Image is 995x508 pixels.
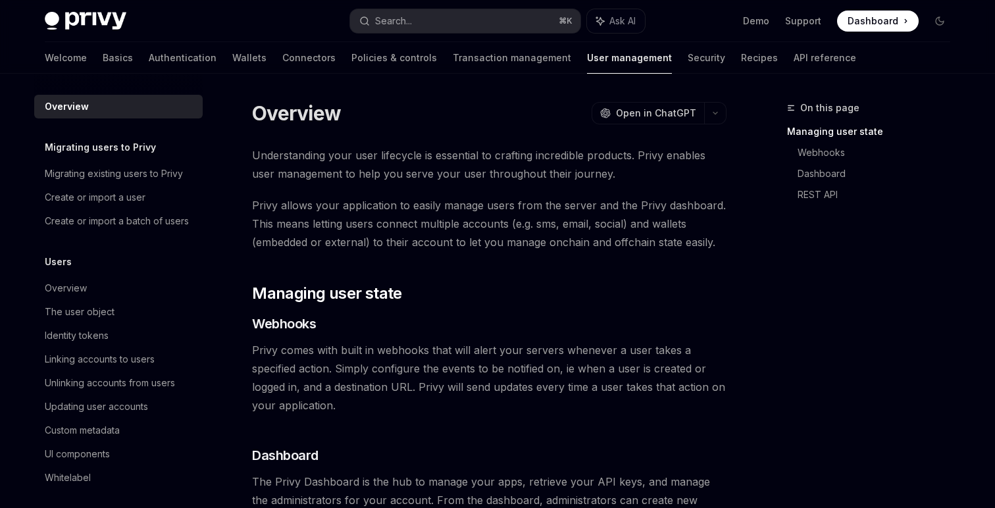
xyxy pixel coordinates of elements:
[282,42,336,74] a: Connectors
[45,12,126,30] img: dark logo
[798,142,961,163] a: Webhooks
[252,315,316,333] span: Webhooks
[34,442,203,466] a: UI components
[103,42,133,74] a: Basics
[34,324,203,347] a: Identity tokens
[45,351,155,367] div: Linking accounts to users
[34,162,203,186] a: Migrating existing users to Privy
[34,186,203,209] a: Create or import a user
[45,99,89,114] div: Overview
[587,9,645,33] button: Ask AI
[375,13,412,29] div: Search...
[616,107,696,120] span: Open in ChatGPT
[252,341,727,415] span: Privy comes with built in webhooks that will alert your servers whenever a user takes a specified...
[232,42,267,74] a: Wallets
[34,347,203,371] a: Linking accounts to users
[34,371,203,395] a: Unlinking accounts from users
[252,446,319,465] span: Dashboard
[45,304,115,320] div: The user object
[45,399,148,415] div: Updating user accounts
[587,42,672,74] a: User management
[609,14,636,28] span: Ask AI
[252,283,402,304] span: Managing user state
[34,300,203,324] a: The user object
[252,196,727,251] span: Privy allows your application to easily manage users from the server and the Privy dashboard. Thi...
[34,419,203,442] a: Custom metadata
[252,146,727,183] span: Understanding your user lifecycle is essential to crafting incredible products. Privy enables use...
[149,42,217,74] a: Authentication
[794,42,856,74] a: API reference
[252,101,341,125] h1: Overview
[45,42,87,74] a: Welcome
[688,42,725,74] a: Security
[592,102,704,124] button: Open in ChatGPT
[559,16,573,26] span: ⌘ K
[45,375,175,391] div: Unlinking accounts from users
[45,470,91,486] div: Whitelabel
[787,121,961,142] a: Managing user state
[350,9,580,33] button: Search...⌘K
[800,100,859,116] span: On this page
[34,95,203,118] a: Overview
[45,328,109,343] div: Identity tokens
[848,14,898,28] span: Dashboard
[798,163,961,184] a: Dashboard
[45,446,110,462] div: UI components
[785,14,821,28] a: Support
[45,190,145,205] div: Create or import a user
[929,11,950,32] button: Toggle dark mode
[453,42,571,74] a: Transaction management
[34,209,203,233] a: Create or import a batch of users
[798,184,961,205] a: REST API
[34,276,203,300] a: Overview
[741,42,778,74] a: Recipes
[743,14,769,28] a: Demo
[45,422,120,438] div: Custom metadata
[34,395,203,419] a: Updating user accounts
[45,166,183,182] div: Migrating existing users to Privy
[45,140,156,155] h5: Migrating users to Privy
[34,466,203,490] a: Whitelabel
[45,254,72,270] h5: Users
[45,213,189,229] div: Create or import a batch of users
[351,42,437,74] a: Policies & controls
[45,280,87,296] div: Overview
[837,11,919,32] a: Dashboard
